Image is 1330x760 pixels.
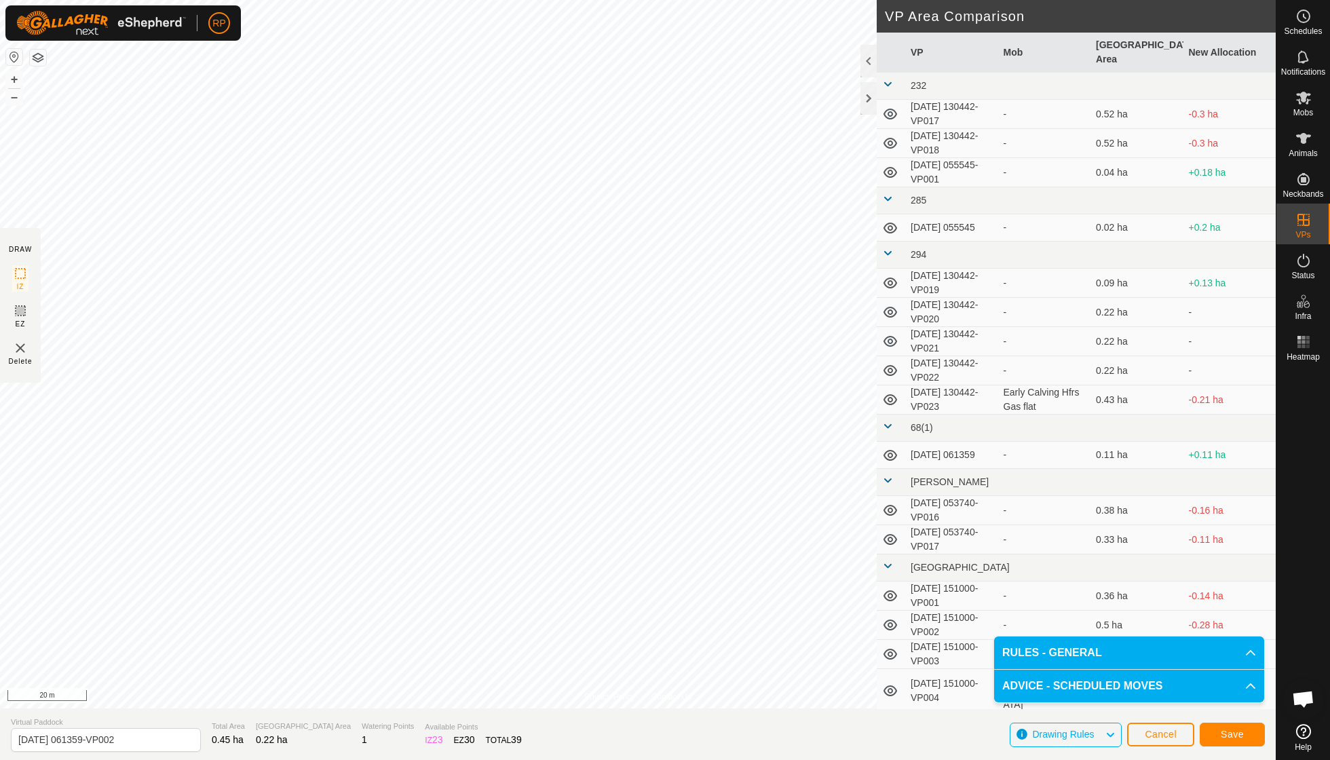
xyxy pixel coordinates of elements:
[1183,496,1276,525] td: -0.16 ha
[30,50,46,66] button: Map Layers
[905,640,998,669] td: [DATE] 151000-VP003
[1293,109,1313,117] span: Mobs
[1145,729,1177,740] span: Cancel
[1183,385,1276,415] td: -0.21 ha
[1281,68,1325,76] span: Notifications
[1283,679,1324,719] div: Open chat
[486,733,522,747] div: TOTAL
[1183,582,1276,611] td: -0.14 ha
[1090,385,1183,415] td: 0.43 ha
[1284,27,1322,35] span: Schedules
[1004,618,1086,632] div: -
[1183,298,1276,327] td: -
[1183,214,1276,242] td: +0.2 ha
[911,195,926,206] span: 285
[256,721,351,732] span: [GEOGRAPHIC_DATA] Area
[212,734,244,745] span: 0.45 ha
[1183,611,1276,640] td: -0.28 ha
[905,100,998,129] td: [DATE] 130442-VP017
[905,356,998,385] td: [DATE] 130442-VP022
[905,611,998,640] td: [DATE] 151000-VP002
[9,244,32,254] div: DRAW
[1276,719,1330,757] a: Help
[1291,271,1314,280] span: Status
[1221,729,1244,740] span: Save
[1090,298,1183,327] td: 0.22 ha
[1295,312,1311,320] span: Infra
[511,734,522,745] span: 39
[905,327,998,356] td: [DATE] 130442-VP021
[1295,231,1310,239] span: VPs
[1004,335,1086,349] div: -
[1183,442,1276,469] td: +0.11 ha
[1090,214,1183,242] td: 0.02 ha
[1004,448,1086,462] div: -
[1004,364,1086,378] div: -
[994,670,1264,702] p-accordion-header: ADVICE - SCHEDULED MOVES
[6,71,22,88] button: +
[212,721,245,732] span: Total Area
[9,356,33,366] span: Delete
[1004,136,1086,151] div: -
[1090,327,1183,356] td: 0.22 ha
[1287,353,1320,361] span: Heatmap
[1090,269,1183,298] td: 0.09 ha
[16,319,26,329] span: EZ
[1183,129,1276,158] td: -0.3 ha
[1004,385,1086,414] div: Early Calving Hfrs Gas flat
[1004,503,1086,518] div: -
[11,717,201,728] span: Virtual Paddock
[256,734,288,745] span: 0.22 ha
[1295,743,1312,751] span: Help
[1183,525,1276,554] td: -0.11 ha
[911,476,989,487] span: [PERSON_NAME]
[1127,723,1194,746] button: Cancel
[905,269,998,298] td: [DATE] 130442-VP019
[1004,589,1086,603] div: -
[1183,327,1276,356] td: -
[905,669,998,712] td: [DATE] 151000-VP004
[905,33,998,73] th: VP
[1183,269,1276,298] td: +0.13 ha
[1004,305,1086,320] div: -
[905,525,998,554] td: [DATE] 053740-VP017
[911,249,926,260] span: 294
[1032,729,1094,740] span: Drawing Rules
[905,158,998,187] td: [DATE] 055545-VP001
[1004,276,1086,290] div: -
[911,80,926,91] span: 232
[425,721,521,733] span: Available Points
[6,49,22,65] button: Reset Map
[911,422,933,433] span: 68(1)
[1090,525,1183,554] td: 0.33 ha
[1090,442,1183,469] td: 0.11 ha
[1090,611,1183,640] td: 0.5 ha
[1004,166,1086,180] div: -
[905,298,998,327] td: [DATE] 130442-VP020
[464,734,475,745] span: 30
[16,11,186,35] img: Gallagher Logo
[212,16,225,31] span: RP
[1004,533,1086,547] div: -
[17,282,24,292] span: IZ
[6,89,22,105] button: –
[905,385,998,415] td: [DATE] 130442-VP023
[1004,107,1086,121] div: -
[1200,723,1265,746] button: Save
[1183,158,1276,187] td: +0.18 ha
[885,8,1276,24] h2: VP Area Comparison
[1183,33,1276,73] th: New Allocation
[651,691,691,703] a: Contact Us
[432,734,443,745] span: 23
[911,562,1010,573] span: [GEOGRAPHIC_DATA]
[998,33,1091,73] th: Mob
[1090,356,1183,385] td: 0.22 ha
[362,734,367,745] span: 1
[1004,221,1086,235] div: -
[1002,678,1162,694] span: ADVICE - SCHEDULED MOVES
[1090,582,1183,611] td: 0.36 ha
[12,340,28,356] img: VP
[1289,149,1318,157] span: Animals
[1090,33,1183,73] th: [GEOGRAPHIC_DATA] Area
[1002,645,1102,661] span: RULES - GENERAL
